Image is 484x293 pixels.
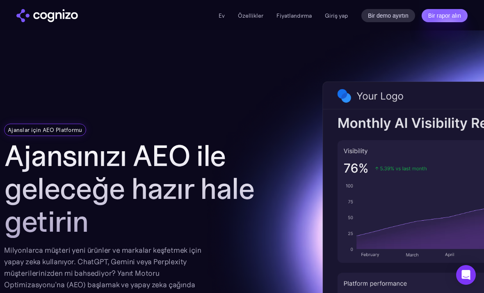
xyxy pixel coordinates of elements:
a: Bir demo ayırtın [361,9,415,22]
div: Ajanslar için AEO Platformu [8,126,82,134]
a: Özellikler [238,12,263,19]
a: Giriş yap [325,11,348,21]
a: Ev [219,12,225,19]
img: cognizo logosu [16,9,78,22]
a: Bir rapor alın [422,9,468,22]
a: Fiyatlandırma [276,12,312,19]
h1: Ajansınızı AEO ile geleceğe hazır hale getirin [4,139,258,238]
a: Ev [16,9,78,22]
div: Interkom Messenger'ı Aç [456,265,476,285]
